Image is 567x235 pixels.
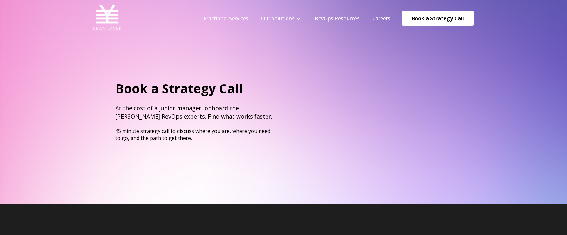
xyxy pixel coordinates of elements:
[115,128,273,142] p: 45 minute strategy call to discuss where you are, where you need to go, and the path to get there.
[261,15,294,22] a: Our Solutions
[197,15,397,22] div: Navigation Menu
[93,3,122,32] img: Lean Layer Logo
[204,15,248,22] a: Fractional Services
[315,15,360,22] a: RevOps Resources
[115,79,273,97] h1: Book a Strategy Call
[402,11,474,26] a: Book a Strategy Call
[372,15,390,22] a: Careers
[115,104,273,120] h4: At the cost of a junior manager, onboard the [PERSON_NAME] RevOps experts. Find what works faster.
